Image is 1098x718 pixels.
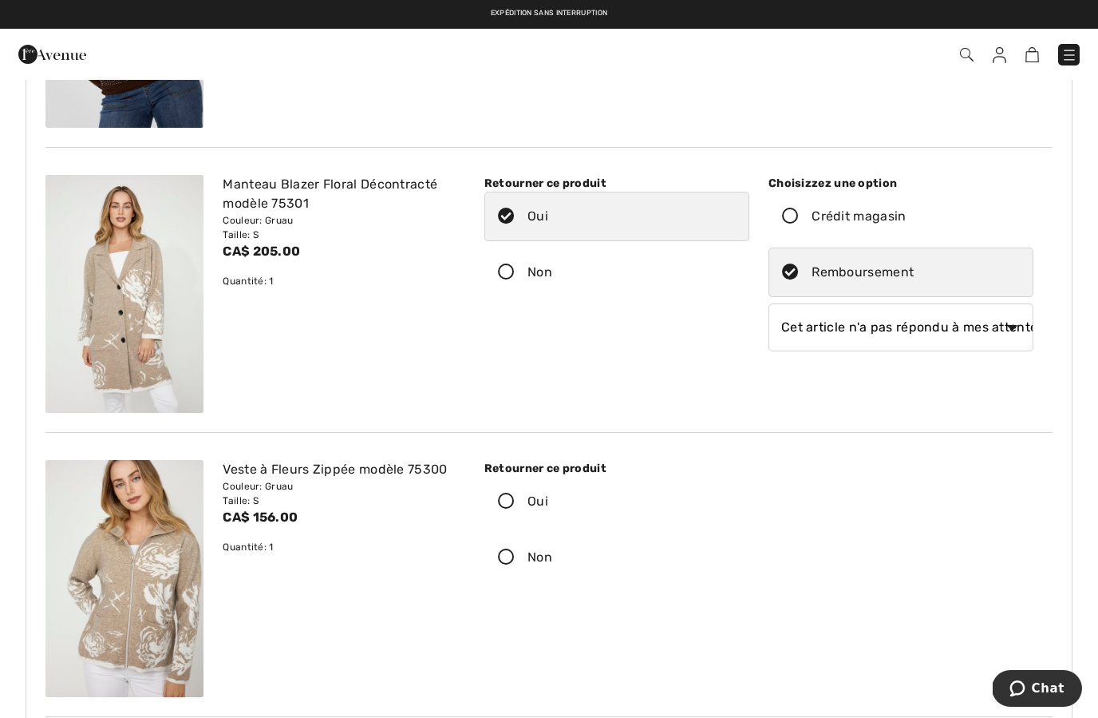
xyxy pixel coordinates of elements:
label: Oui [484,477,749,526]
iframe: Ouvre un widget dans lequel vous pouvez chatter avec l’un de nos agents [993,670,1082,710]
div: Taille: S [223,228,456,242]
div: CA$ 205.00 [223,242,456,261]
div: Choisizzez une option [768,175,1033,192]
a: Expédition sans interruption [491,9,607,17]
div: Remboursement [812,263,914,282]
img: Recherche [960,48,974,61]
a: 1ère Avenue [18,46,86,61]
img: 1ère Avenue [18,38,86,70]
div: Veste à Fleurs Zippée modèle 75300 [223,460,456,479]
img: Panier d'achat [1025,47,1039,62]
div: Couleur: Gruau [223,479,456,494]
label: Oui [484,192,749,241]
img: Mes infos [993,47,1006,63]
div: Crédit magasin [812,207,906,226]
div: Manteau Blazer Floral Décontracté modèle 75301 [223,175,456,213]
img: dolcezza-jackets-blazers-oatmeal_75300a_3_b986_search.jpg [45,460,203,697]
label: Non [484,248,749,297]
img: Menu [1061,47,1077,63]
div: Couleur: Gruau [223,213,456,228]
img: dolcezza-outerwear-oatmeal_75301a_2_88b3_search.jpg [45,175,203,412]
div: Quantité: 1 [223,274,456,288]
div: Taille: S [223,494,456,508]
div: CA$ 156.00 [223,508,456,527]
div: Quantité: 1 [223,540,456,554]
div: Retourner ce produit [484,175,749,192]
label: Non [484,533,749,582]
div: Retourner ce produit [484,460,749,477]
